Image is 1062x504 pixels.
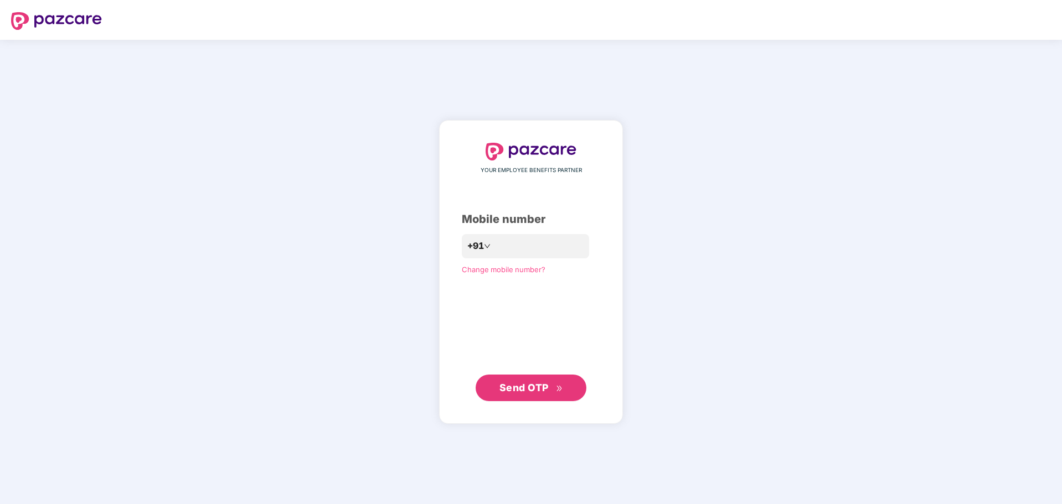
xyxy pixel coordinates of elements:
[462,211,600,228] div: Mobile number
[486,143,576,160] img: logo
[484,243,491,250] span: down
[462,265,545,274] a: Change mobile number?
[476,375,586,401] button: Send OTPdouble-right
[499,382,549,393] span: Send OTP
[481,166,582,175] span: YOUR EMPLOYEE BENEFITS PARTNER
[467,239,484,253] span: +91
[11,12,102,30] img: logo
[556,385,563,392] span: double-right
